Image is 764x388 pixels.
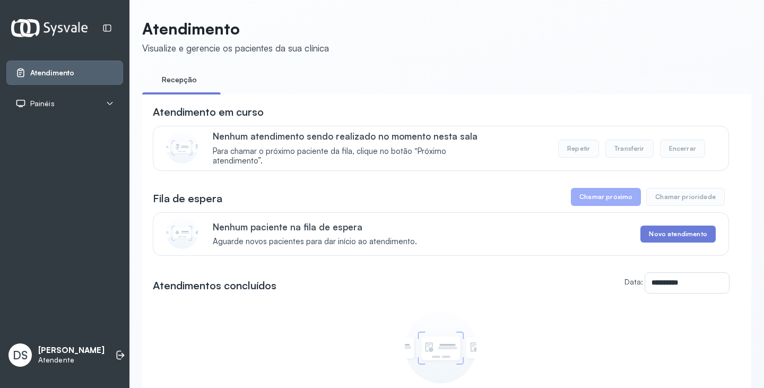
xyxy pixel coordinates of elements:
a: Recepção [142,71,216,89]
p: Atendimento [142,19,329,38]
h3: Atendimentos concluídos [153,278,276,293]
button: Novo atendimento [640,226,715,243]
p: [PERSON_NAME] [38,346,105,356]
h3: Fila de espera [153,191,222,206]
img: Imagem de CalloutCard [166,217,198,249]
img: Logotipo do estabelecimento [11,19,88,37]
img: Imagem de empty state [405,312,476,383]
button: Repetir [558,140,599,158]
label: Data: [624,277,643,286]
img: Imagem de CalloutCard [166,132,198,163]
p: Atendente [38,356,105,365]
button: Chamar prioridade [646,188,725,206]
p: Nenhum paciente na fila de espera [213,221,417,232]
button: Encerrar [660,140,705,158]
span: Painéis [30,99,55,108]
button: Chamar próximo [571,188,641,206]
p: Nenhum atendimento sendo realizado no momento nesta sala [213,131,493,142]
a: Atendimento [15,67,114,78]
span: Atendimento [30,68,74,77]
h3: Atendimento em curso [153,105,264,119]
span: Para chamar o próximo paciente da fila, clique no botão “Próximo atendimento”. [213,146,493,167]
span: Aguarde novos pacientes para dar início ao atendimento. [213,237,417,247]
button: Transferir [605,140,654,158]
div: Visualize e gerencie os pacientes da sua clínica [142,42,329,54]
